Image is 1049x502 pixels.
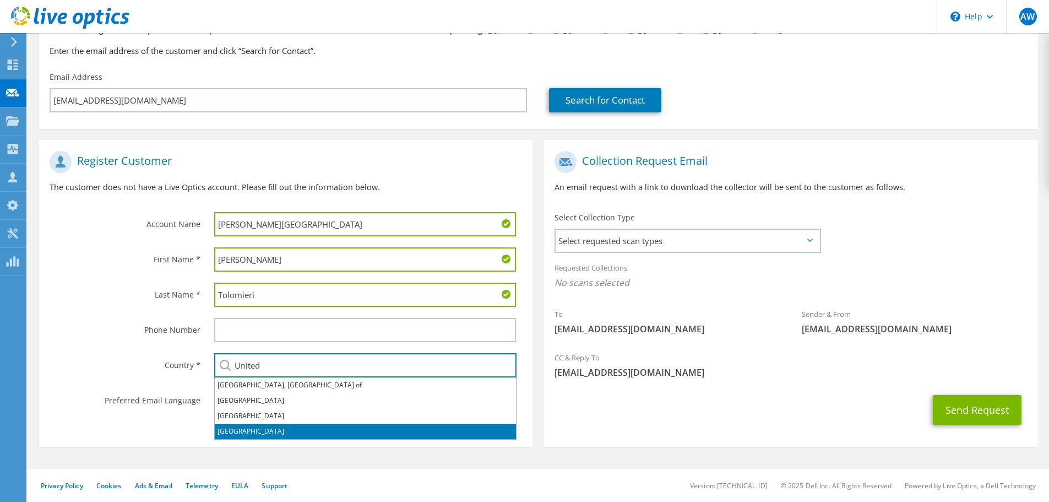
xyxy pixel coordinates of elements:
h1: Collection Request Email [555,151,1021,173]
p: The customer does not have a Live Optics account. Please fill out the information below. [50,181,521,193]
a: Cookies [96,481,122,490]
li: Powered by Live Optics, a Dell Technology [905,481,1036,490]
li: [GEOGRAPHIC_DATA] [215,393,516,408]
a: Search for Contact [549,88,661,112]
p: An email request with a link to download the collector will be sent to the customer as follows. [555,181,1026,193]
label: Email Address [50,72,102,83]
a: Support [262,481,287,490]
div: CC & Reply To [543,346,1037,384]
li: [GEOGRAPHIC_DATA] [215,424,516,439]
h1: Register Customer [50,151,516,173]
svg: \n [950,12,960,21]
label: Preferred Email Language [50,388,200,406]
div: Requested Collections [543,256,1037,297]
a: Telemetry [186,481,218,490]
span: No scans selected [555,277,1026,289]
span: [EMAIL_ADDRESS][DOMAIN_NAME] [555,366,1026,379]
span: [EMAIL_ADDRESS][DOMAIN_NAME] [555,323,780,335]
div: Sender & From [791,303,1038,341]
label: Phone Number [50,318,200,336]
label: Account Name [50,212,200,230]
h3: Enter the email address of the customer and click “Search for Contact”. [50,45,1027,57]
label: Country * [50,353,200,371]
label: Select Collection Type [555,212,635,223]
label: Last Name * [50,283,200,300]
span: Select requested scan types [556,230,819,252]
a: Privacy Policy [41,481,83,490]
label: First Name * [50,247,200,265]
a: Ads & Email [135,481,172,490]
span: AW [1019,8,1037,25]
li: © 2025 Dell Inc. All Rights Reserved [781,481,892,490]
button: Send Request [933,395,1021,425]
li: [GEOGRAPHIC_DATA] [215,408,516,424]
div: To [543,303,791,341]
a: EULA [231,481,248,490]
li: [GEOGRAPHIC_DATA], [GEOGRAPHIC_DATA] of [215,377,516,393]
li: Version: [TECHNICAL_ID] [690,481,768,490]
span: [EMAIL_ADDRESS][DOMAIN_NAME] [802,323,1027,335]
